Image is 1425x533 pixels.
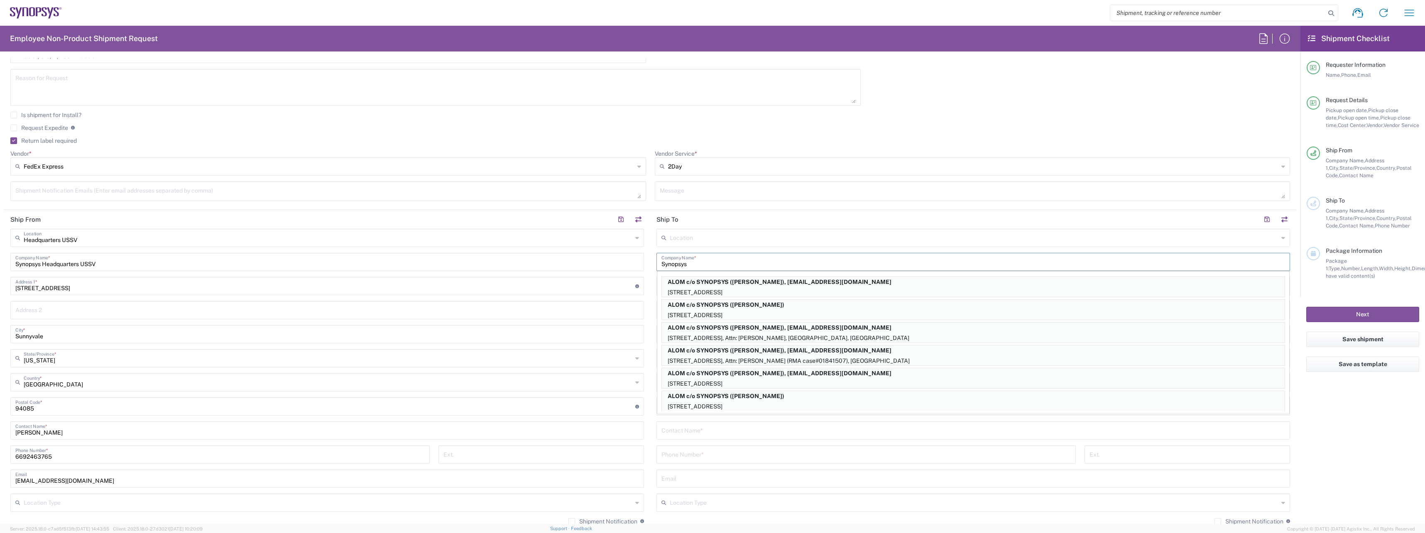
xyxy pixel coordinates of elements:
span: [DATE] 14:43:55 [76,526,109,531]
label: Shipment Notification [1214,518,1283,525]
span: Name, [1326,72,1341,78]
label: Shipment Notification [568,518,637,525]
p: [STREET_ADDRESS], Attn: [PERSON_NAME] (RMA case#01841507), [GEOGRAPHIC_DATA] [662,356,1285,366]
span: Length, [1361,265,1379,271]
span: Company Name, [1326,208,1365,214]
h2: Shipment Checklist [1308,34,1390,44]
span: Pickup open date, [1326,107,1368,113]
span: State/Province, [1339,215,1376,221]
p: ALOM c/o SYNOPSYS (Esmeralda Madriz), synopsyssupport@alom.com [662,277,1285,287]
h2: Ship From [10,215,41,224]
span: Package Information [1326,247,1382,254]
span: Ship From [1326,147,1352,154]
span: Request Details [1326,97,1368,103]
input: Shipment, tracking or reference number [1110,5,1325,21]
span: Server: 2025.18.0-c7ad5f513fb [10,526,109,531]
h2: Ship To [656,215,678,224]
p: ALOM c/o SYNOPSYS (Esmeralda Madriz) [662,300,1285,310]
span: Contact Name [1339,172,1374,178]
p: ALOM c/o SYNOPSYS (Lisa Young), synopsyssupport@alom.com [662,345,1285,356]
button: Next [1306,307,1419,322]
span: State/Province, [1339,165,1376,171]
span: Contact Name, [1339,222,1375,229]
span: Vendor, [1366,122,1383,128]
span: Vendor Service [1383,122,1419,128]
p: ALOM c/o SYNOPSYS (Lisa Young), synopsyssupport@alom.com [662,323,1285,333]
p: [STREET_ADDRESS] [662,401,1285,412]
p: [STREET_ADDRESS], Attn: [PERSON_NAME], [GEOGRAPHIC_DATA], [GEOGRAPHIC_DATA] [662,333,1285,343]
a: Feedback [571,526,592,531]
p: [STREET_ADDRESS] [662,310,1285,320]
span: Requester Information [1326,61,1386,68]
p: ALOM c/o SYNOPSYS (Rafael Chacon) [662,391,1285,401]
span: Client: 2025.18.0-27d3021 [113,526,203,531]
span: Country, [1376,215,1396,221]
span: Type, [1329,265,1341,271]
span: Phone Number [1375,222,1410,229]
button: Save shipment [1306,332,1419,347]
span: Ship To [1326,197,1345,204]
span: City, [1329,215,1339,221]
span: Email [1357,72,1371,78]
span: Copyright © [DATE]-[DATE] Agistix Inc., All Rights Reserved [1287,525,1415,533]
h2: Employee Non-Product Shipment Request [10,34,158,44]
span: Company Name, [1326,157,1365,164]
label: Vendor [10,150,32,157]
span: Phone, [1341,72,1357,78]
span: City, [1329,165,1339,171]
span: Height, [1394,265,1412,271]
span: Pickup open time, [1338,115,1380,121]
p: [STREET_ADDRESS] [662,379,1285,389]
span: Country, [1376,165,1396,171]
a: Support [550,526,571,531]
p: [STREET_ADDRESS] [662,287,1285,298]
span: [DATE] 10:20:09 [169,526,203,531]
span: Package 1: [1326,258,1347,271]
span: Width, [1379,265,1394,271]
span: Cost Center, [1338,122,1366,128]
label: Return label required [10,137,77,144]
label: Vendor Service [655,150,697,157]
button: Save as template [1306,357,1419,372]
label: Request Expedite [10,125,68,131]
label: Is shipment for Install? [10,112,81,118]
span: Number, [1341,265,1361,271]
p: ALOM c/o SYNOPSYS (Nirali Trivedi), synopsyssupport@alom.com [662,368,1285,379]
